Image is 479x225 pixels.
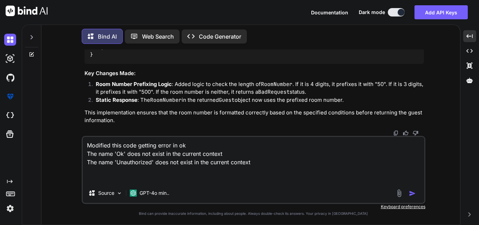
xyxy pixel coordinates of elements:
strong: Room Number Prefixing Logic [96,81,172,87]
p: This implementation ensures that the room number is formatted correctly based on the specified co... [85,109,424,125]
p: Web Search [142,32,174,41]
img: settings [4,203,16,214]
img: icon [409,190,416,197]
code: RoomNumber [150,97,182,104]
span: Dark mode [359,9,385,16]
li: : Added logic to check the length of . If it is 4 digits, it prefixes it with "50". If it is 3 di... [90,80,424,96]
img: cloudideIcon [4,110,16,121]
p: Code Generator [199,32,241,41]
textarea: Modified this code getting error in ok The name 'Ok' does not exist in the current context The na... [83,137,424,183]
button: Add API Keys [414,5,468,19]
p: Keyboard preferences [82,204,425,210]
img: copy [393,130,399,136]
img: like [403,130,409,136]
img: GPT-4o mini [130,190,137,197]
img: dislike [413,130,418,136]
code: BadRequest [258,88,290,95]
img: Bind AI [6,6,48,16]
p: GPT-4o min.. [140,190,169,197]
h3: Key Changes Made: [85,70,424,78]
img: Pick Models [116,190,122,196]
button: Documentation [311,9,348,16]
img: darkAi-studio [4,53,16,65]
span: Documentation [311,9,348,15]
strong: Static Response [96,97,137,103]
img: darkChat [4,34,16,46]
code: Guest [219,97,235,104]
li: : The in the returned object now uses the prefixed room number. [90,96,424,106]
img: premium [4,91,16,102]
p: Bind can provide inaccurate information, including about people. Always double-check its answers.... [82,211,425,216]
p: Bind AI [98,32,117,41]
img: attachment [395,189,403,197]
code: RoomNumber [261,81,292,88]
p: Source [98,190,114,197]
img: githubDark [4,72,16,84]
